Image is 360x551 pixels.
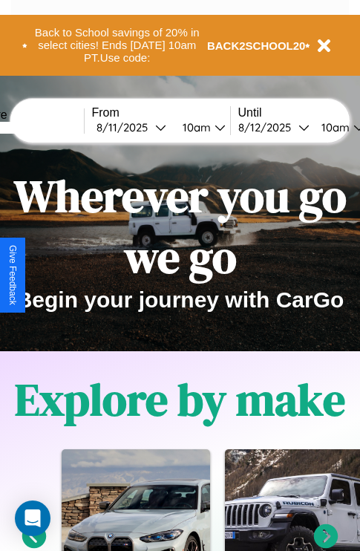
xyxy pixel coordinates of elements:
[92,120,171,135] button: 8/11/2025
[15,369,345,430] h1: Explore by make
[7,245,18,305] div: Give Feedback
[175,120,215,134] div: 10am
[207,39,306,52] b: BACK2SCHOOL20
[27,22,207,68] button: Back to School savings of 20% in select cities! Ends [DATE] 10am PT.Use code:
[171,120,230,135] button: 10am
[314,120,353,134] div: 10am
[238,120,298,134] div: 8 / 12 / 2025
[96,120,155,134] div: 8 / 11 / 2025
[92,106,230,120] label: From
[15,501,50,536] div: Open Intercom Messenger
